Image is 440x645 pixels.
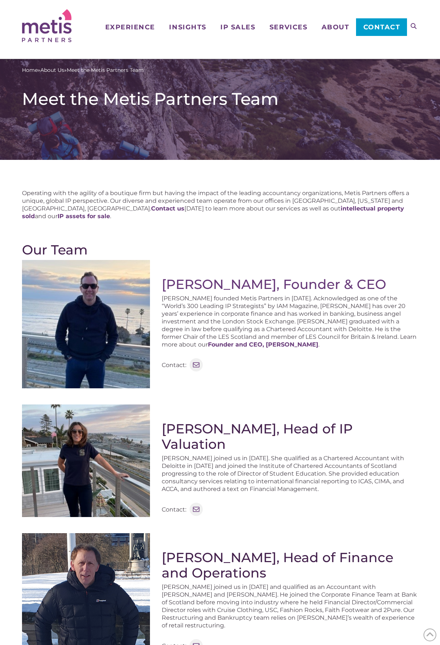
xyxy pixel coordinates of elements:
a: Contact [356,18,407,36]
p: [PERSON_NAME] joined us in [DATE]. She qualified as a Chartered Accountant with Deloitte in [DATE... [162,454,418,493]
p: [PERSON_NAME] founded Metis Partners in [DATE]. Acknowledged as one of the “World’s 300 Leading I... [162,294,418,348]
h2: [PERSON_NAME], Head of IP Valuation [162,421,418,452]
h1: Meet the Metis Partners Team [22,89,418,109]
a: About Us [40,66,64,74]
p: Contact: [162,361,186,369]
a: [PERSON_NAME], Founder & CEO [162,276,386,292]
p: Operating with the agility of a boutique firm but having the impact of the leading accountancy or... [22,189,418,220]
span: Insights [169,24,206,30]
span: About [322,24,349,30]
img: Metis Partners [22,9,71,42]
a: Home [22,66,38,74]
span: » » [22,66,144,74]
span: Meet the Metis Partners Team [67,66,144,74]
span: Back to Top [423,628,436,641]
p: [PERSON_NAME] joined us in [DATE] and qualified as an Accountant with [PERSON_NAME] and [PERSON_N... [162,583,418,629]
a: Contact us [151,205,184,212]
span: Experience [105,24,155,30]
span: Contact [363,24,400,30]
h2: Our Team [22,242,418,257]
a: IP assets for sale [58,213,110,220]
span: IP Sales [220,24,255,30]
a: Founder and CEO, [PERSON_NAME] [208,341,318,348]
p: Contact: [162,506,186,513]
span: Services [269,24,307,30]
h2: [PERSON_NAME], Head of Finance and Operations [162,550,418,580]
